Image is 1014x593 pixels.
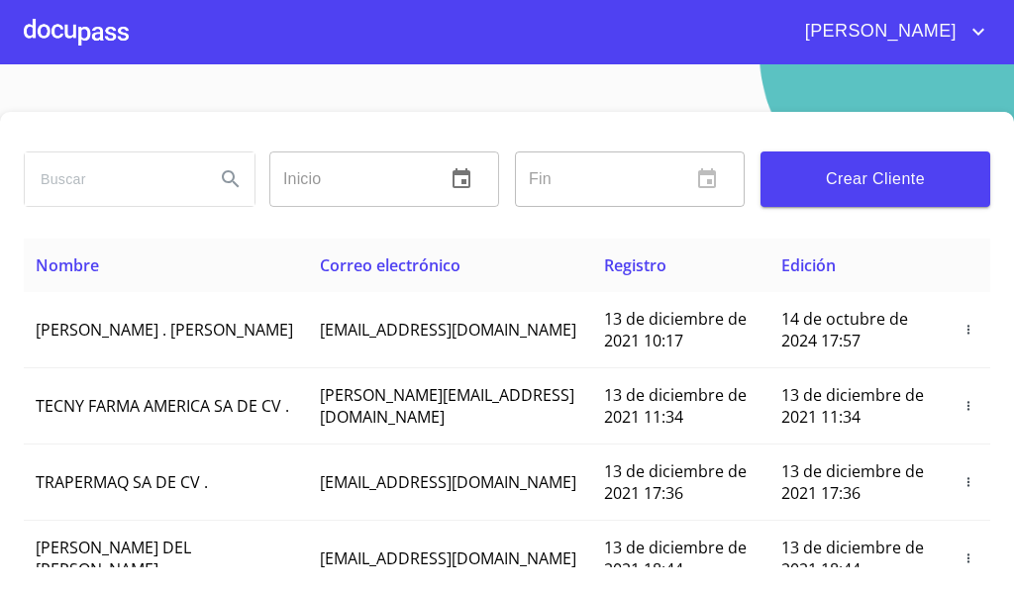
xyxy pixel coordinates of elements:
[781,460,924,504] span: 13 de diciembre de 2021 17:36
[781,308,908,351] span: 14 de octubre de 2024 17:57
[320,254,460,276] span: Correo electrónico
[36,395,289,417] span: TECNY FARMA AMERICA SA DE CV .
[604,384,747,428] span: 13 de diciembre de 2021 11:34
[207,155,254,203] button: Search
[36,537,191,580] span: [PERSON_NAME] DEL [PERSON_NAME]
[36,254,99,276] span: Nombre
[781,254,836,276] span: Edición
[776,165,974,193] span: Crear Cliente
[604,460,747,504] span: 13 de diciembre de 2021 17:36
[36,319,293,341] span: [PERSON_NAME] . [PERSON_NAME]
[320,384,574,428] span: [PERSON_NAME][EMAIL_ADDRESS][DOMAIN_NAME]
[604,254,666,276] span: Registro
[320,319,576,341] span: [EMAIL_ADDRESS][DOMAIN_NAME]
[604,308,747,351] span: 13 de diciembre de 2021 10:17
[781,537,924,580] span: 13 de diciembre de 2021 18:44
[25,152,199,206] input: search
[604,537,747,580] span: 13 de diciembre de 2021 18:44
[760,151,990,207] button: Crear Cliente
[790,16,966,48] span: [PERSON_NAME]
[790,16,990,48] button: account of current user
[320,471,576,493] span: [EMAIL_ADDRESS][DOMAIN_NAME]
[36,471,208,493] span: TRAPERMAQ SA DE CV .
[320,547,576,569] span: [EMAIL_ADDRESS][DOMAIN_NAME]
[781,384,924,428] span: 13 de diciembre de 2021 11:34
